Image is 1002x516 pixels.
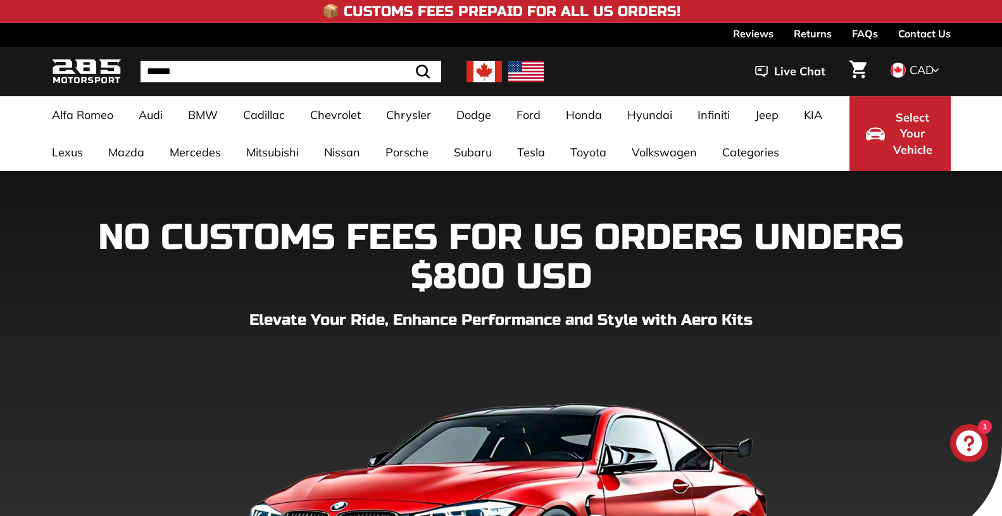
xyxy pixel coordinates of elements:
[553,96,615,134] a: Honda
[322,4,680,19] h4: 📦 Customs Fees Prepaid for All US Orders!
[619,134,710,171] a: Volkswagen
[898,23,951,44] a: Contact Us
[739,56,842,87] button: Live Chat
[373,96,444,134] a: Chrysler
[441,134,504,171] a: Subaru
[910,63,934,77] span: CAD
[96,134,157,171] a: Mazda
[791,96,835,134] a: KIA
[444,96,504,134] a: Dodge
[311,134,373,171] a: Nissan
[946,424,992,465] inbox-online-store-chat: Shopify online store chat
[230,96,297,134] a: Cadillac
[39,96,126,134] a: Alfa Romeo
[175,96,230,134] a: BMW
[558,134,619,171] a: Toyota
[52,57,122,87] img: Logo_285_Motorsport_areodynamics_components
[52,309,951,332] p: Elevate Your Ride, Enhance Performance and Style with Aero Kits
[842,50,874,93] a: Cart
[852,23,878,44] a: FAQs
[774,63,825,80] span: Live Chat
[157,134,234,171] a: Mercedes
[234,134,311,171] a: Mitsubishi
[297,96,373,134] a: Chevrolet
[504,96,553,134] a: Ford
[373,134,441,171] a: Porsche
[849,96,951,171] button: Select Your Vehicle
[615,96,685,134] a: Hyundai
[685,96,742,134] a: Infiniti
[126,96,175,134] a: Audi
[141,61,441,82] input: Search
[733,23,773,44] a: Reviews
[891,110,934,158] span: Select Your Vehicle
[39,134,96,171] a: Lexus
[794,23,832,44] a: Returns
[710,134,792,171] a: Categories
[504,134,558,171] a: Tesla
[742,96,791,134] a: Jeep
[52,218,951,296] h1: NO CUSTOMS FEES FOR US ORDERS UNDERS $800 USD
